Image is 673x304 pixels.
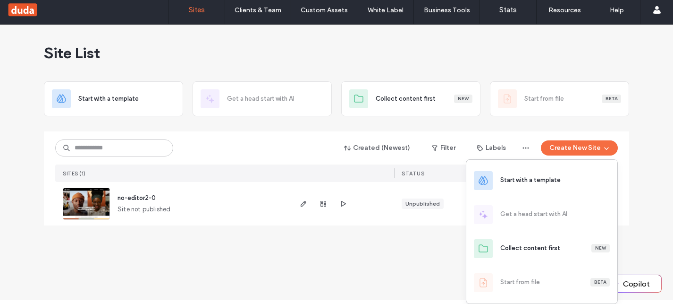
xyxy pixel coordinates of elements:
[500,209,567,219] div: Get a head start with AI
[602,95,621,103] div: Beta
[44,81,183,116] div: Start with a template
[541,140,618,156] button: Create New Site
[301,6,348,14] label: Custom Assets
[78,94,139,104] span: Start with a template
[63,170,86,177] span: SITES (1)
[610,6,624,14] label: Help
[402,170,424,177] span: STATUS
[604,275,661,292] button: Copilot
[336,140,419,156] button: Created (Newest)
[469,140,514,156] button: Labels
[193,81,332,116] div: Get a head start with AI
[405,200,440,208] div: Unpublished
[341,81,480,116] div: Collect content firstNew
[368,6,404,14] label: White Label
[227,94,294,104] span: Get a head start with AI
[490,81,629,116] div: Start from fileBeta
[500,278,540,287] div: Start from file
[500,243,560,253] div: Collect content first
[118,194,156,201] a: no-editor2-0
[499,6,517,14] label: Stats
[44,43,100,62] span: Site List
[500,175,561,185] div: Start with a template
[235,6,281,14] label: Clients & Team
[590,278,610,287] div: Beta
[454,95,472,103] div: New
[189,6,205,14] label: Sites
[424,6,470,14] label: Business Tools
[376,94,436,104] span: Collect content first
[422,140,465,156] button: Filter
[548,6,581,14] label: Resources
[524,94,564,104] span: Start from file
[118,205,171,214] span: Site not published
[591,244,610,252] div: New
